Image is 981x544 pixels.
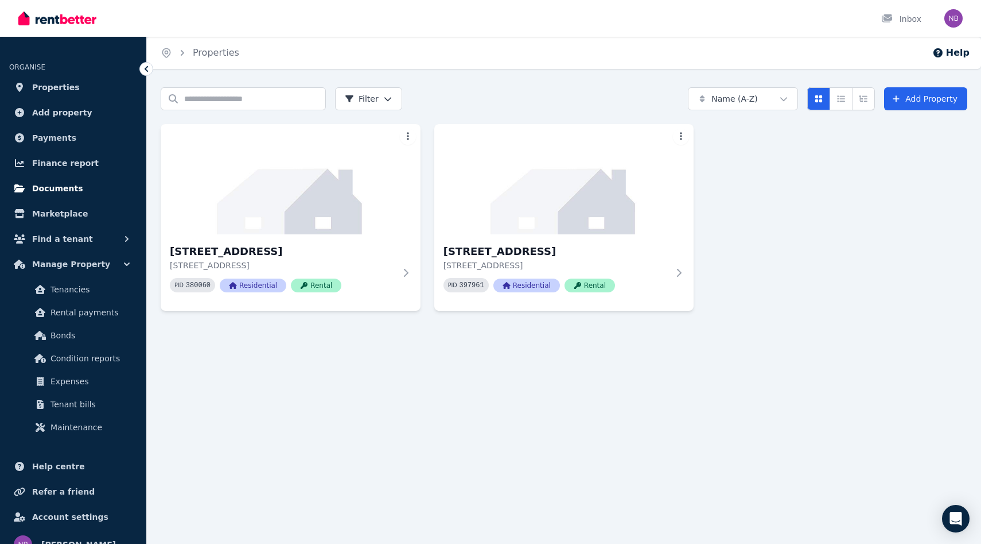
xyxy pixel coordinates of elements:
[9,227,137,250] button: Find a tenant
[50,398,128,411] span: Tenant bills
[493,279,560,292] span: Residential
[9,63,45,71] span: ORGANISE
[32,510,108,524] span: Account settings
[9,152,137,175] a: Finance report
[147,37,253,69] nav: Breadcrumb
[434,124,694,234] img: 6000 Rohl Rd, Walloon
[220,279,286,292] span: Residential
[9,101,137,124] a: Add property
[884,87,967,110] a: Add Property
[807,87,875,110] div: View options
[335,87,402,110] button: Filter
[14,324,133,347] a: Bonds
[161,124,421,234] img: 98 Sugar Bag Rd, Little Mountain
[32,460,85,473] span: Help centre
[50,420,128,434] span: Maintenance
[174,282,184,288] small: PID
[32,257,110,271] span: Manage Property
[32,156,99,170] span: Finance report
[32,106,92,119] span: Add property
[50,283,128,296] span: Tenancies
[345,93,379,105] span: Filter
[688,87,798,110] button: Name (A-Z)
[32,207,88,221] span: Marketplace
[9,76,137,99] a: Properties
[170,244,395,260] h3: [STREET_ADDRESS]
[32,80,80,94] span: Properties
[400,129,416,145] button: More options
[14,370,133,393] a: Expenses
[50,375,128,388] span: Expenses
[565,279,615,292] span: Rental
[942,505,970,533] div: Open Intercom Messenger
[9,202,137,225] a: Marketplace
[14,301,133,324] a: Rental payments
[186,281,211,290] code: 380060
[50,306,128,319] span: Rental payments
[711,93,758,105] span: Name (A-Z)
[9,506,137,528] a: Account settings
[9,126,137,149] a: Payments
[50,352,128,365] span: Condition reports
[944,9,963,28] img: Natalie Bellew
[291,279,341,292] span: Rental
[14,416,133,439] a: Maintenance
[9,253,137,276] button: Manage Property
[830,87,852,110] button: Compact list view
[807,87,830,110] button: Card view
[32,485,95,499] span: Refer a friend
[14,347,133,370] a: Condition reports
[443,260,669,271] p: [STREET_ADDRESS]
[881,13,921,25] div: Inbox
[14,278,133,301] a: Tenancies
[673,129,689,145] button: More options
[9,480,137,503] a: Refer a friend
[50,329,128,342] span: Bonds
[32,131,76,145] span: Payments
[460,281,484,290] code: 397961
[18,10,96,27] img: RentBetter
[32,182,83,195] span: Documents
[448,282,457,288] small: PID
[852,87,875,110] button: Expanded list view
[32,232,93,246] span: Find a tenant
[443,244,669,260] h3: [STREET_ADDRESS]
[932,46,970,60] button: Help
[14,393,133,416] a: Tenant bills
[434,124,694,311] a: 6000 Rohl Rd, Walloon[STREET_ADDRESS][STREET_ADDRESS]PID 397961ResidentialRental
[161,124,421,311] a: 98 Sugar Bag Rd, Little Mountain[STREET_ADDRESS][STREET_ADDRESS]PID 380060ResidentialRental
[9,455,137,478] a: Help centre
[193,47,239,58] a: Properties
[170,260,395,271] p: [STREET_ADDRESS]
[9,177,137,200] a: Documents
